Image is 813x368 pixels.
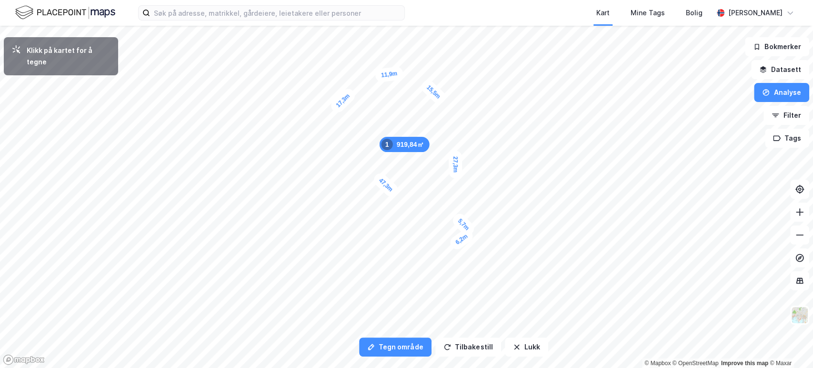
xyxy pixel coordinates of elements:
[3,354,45,365] a: Mapbox homepage
[380,137,430,152] div: Map marker
[631,7,665,19] div: Mine Tags
[449,151,462,178] div: Map marker
[150,6,404,20] input: Søk på adresse, matrikkel, gårdeiere, leietakere eller personer
[450,211,477,238] div: Map marker
[328,86,357,115] div: Map marker
[381,139,393,150] div: 1
[435,337,501,357] button: Tilbakestill
[763,106,809,125] button: Filter
[728,7,783,19] div: [PERSON_NAME]
[751,60,809,79] button: Datasett
[765,322,813,368] div: Kontrollprogram for chat
[754,83,809,102] button: Analyse
[505,337,548,357] button: Lukk
[419,78,448,106] div: Map marker
[686,7,703,19] div: Bolig
[374,66,403,82] div: Map marker
[644,360,671,367] a: Mapbox
[448,227,475,252] div: Map marker
[371,171,401,199] div: Map marker
[721,360,768,367] a: Improve this map
[765,129,809,148] button: Tags
[27,45,110,68] div: Klikk på kartet for å tegne
[596,7,610,19] div: Kart
[672,360,719,367] a: OpenStreetMap
[15,4,115,21] img: logo.f888ab2527a4732fd821a326f86c7f29.svg
[359,337,432,357] button: Tegn område
[765,322,813,368] iframe: Chat Widget
[745,37,809,56] button: Bokmerker
[791,306,809,324] img: Z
